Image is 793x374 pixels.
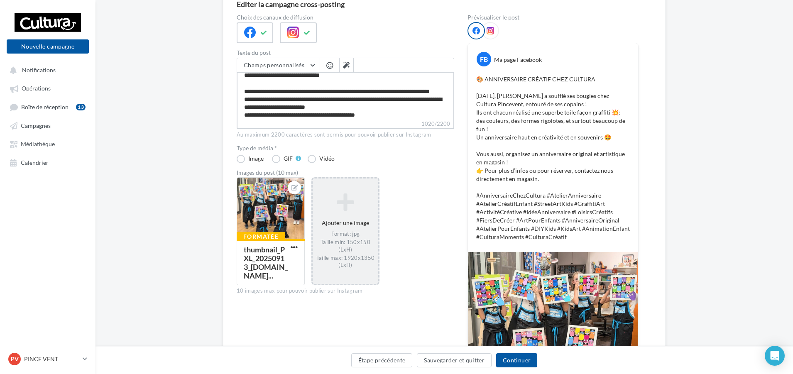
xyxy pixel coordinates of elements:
[248,156,264,161] div: Image
[237,232,285,241] div: Formatée
[351,353,413,367] button: Étape précédente
[496,353,537,367] button: Continuer
[476,75,630,241] p: 🎨 ANNIVERSAIRE CRÉATIF CHEZ CULTURA [DATE], [PERSON_NAME] a soufflé ses bougies chez Cultura Pinc...
[22,66,56,73] span: Notifications
[5,62,87,77] button: Notifications
[417,353,492,367] button: Sauvegarder et quitter
[237,15,454,20] label: Choix des canaux de diffusion
[5,155,91,170] a: Calendrier
[319,156,335,161] div: Vidéo
[22,85,51,92] span: Opérations
[237,131,454,139] div: Au maximum 2200 caractères sont permis pour pouvoir publier sur Instagram
[284,156,293,161] div: GIF
[21,159,49,166] span: Calendrier
[237,287,454,295] div: 10 images max pour pouvoir publier sur Instagram
[11,355,19,363] span: PV
[237,0,345,8] div: Editer la campagne cross-posting
[5,81,91,95] a: Opérations
[237,170,454,176] div: Images du post (10 max)
[237,145,454,151] label: Type de média *
[244,61,304,68] span: Champs personnalisés
[467,15,639,20] div: Prévisualiser le post
[76,104,86,110] div: 13
[24,355,79,363] p: PINCE VENT
[5,136,91,151] a: Médiathèque
[765,346,785,366] div: Open Intercom Messenger
[237,58,320,72] button: Champs personnalisés
[21,122,51,129] span: Campagnes
[5,118,91,133] a: Campagnes
[244,245,288,280] div: thumbnail_PXL_20250913_[DOMAIN_NAME]...
[237,120,454,129] label: 1020/2200
[21,103,69,110] span: Boîte de réception
[5,99,91,115] a: Boîte de réception13
[237,50,454,56] label: Texte du post
[477,52,491,66] div: FB
[7,39,89,54] button: Nouvelle campagne
[494,56,542,64] div: Ma page Facebook
[21,141,55,148] span: Médiathèque
[7,351,89,367] a: PV PINCE VENT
